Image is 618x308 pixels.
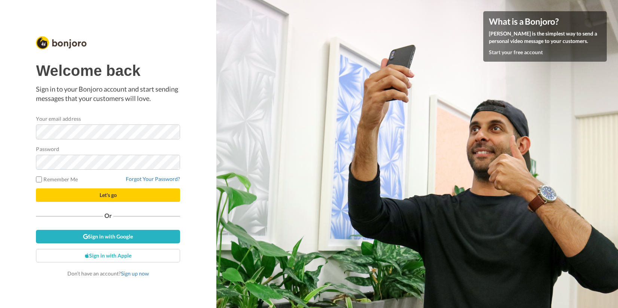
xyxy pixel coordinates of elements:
a: Forgot Your Password? [126,176,180,182]
span: Or [103,213,113,218]
button: Let's go [36,188,180,202]
h1: Welcome back [36,62,180,79]
p: [PERSON_NAME] is the simplest way to send a personal video message to your customers. [489,30,601,45]
a: Start your free account [489,49,543,55]
label: Your email address [36,115,80,123]
p: Sign in to your Bonjoro account and start sending messages that your customers will love. [36,84,180,104]
a: Sign up now [121,270,149,277]
span: Let's go [100,192,117,198]
a: Sign in with Apple [36,249,180,262]
h4: What is a Bonjoro? [489,17,601,26]
span: Don’t have an account? [67,270,149,277]
label: Remember Me [36,175,78,183]
label: Password [36,145,59,153]
a: Sign in with Google [36,230,180,243]
input: Remember Me [36,176,42,182]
